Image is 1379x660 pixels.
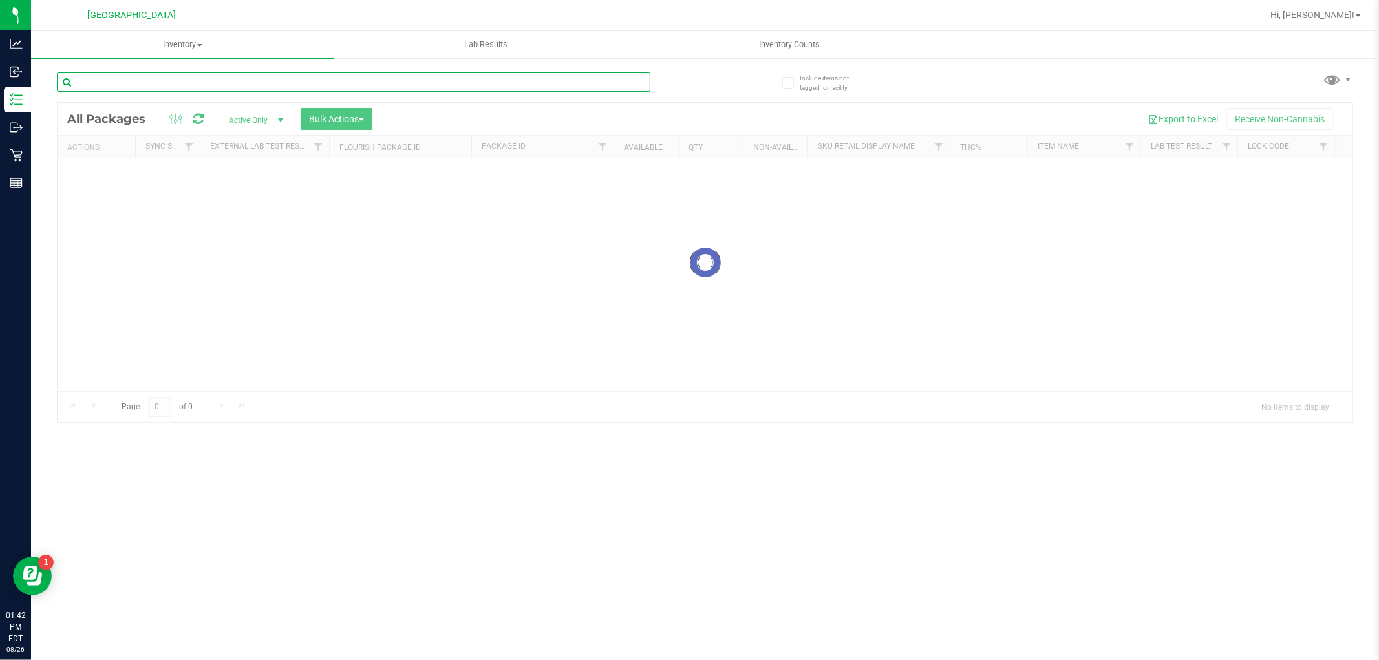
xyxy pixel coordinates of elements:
[637,31,941,58] a: Inventory Counts
[10,176,23,189] inline-svg: Reports
[447,39,525,50] span: Lab Results
[6,610,25,644] p: 01:42 PM EDT
[57,72,650,92] input: Search Package ID, Item Name, SKU, Lot or Part Number...
[334,31,637,58] a: Lab Results
[10,37,23,50] inline-svg: Analytics
[1270,10,1354,20] span: Hi, [PERSON_NAME]!
[10,149,23,162] inline-svg: Retail
[31,39,334,50] span: Inventory
[6,644,25,654] p: 08/26
[38,555,54,570] iframe: Resource center unread badge
[10,121,23,134] inline-svg: Outbound
[742,39,837,50] span: Inventory Counts
[10,93,23,106] inline-svg: Inventory
[800,73,864,92] span: Include items not tagged for facility
[31,31,334,58] a: Inventory
[13,557,52,595] iframe: Resource center
[10,65,23,78] inline-svg: Inbound
[88,10,176,21] span: [GEOGRAPHIC_DATA]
